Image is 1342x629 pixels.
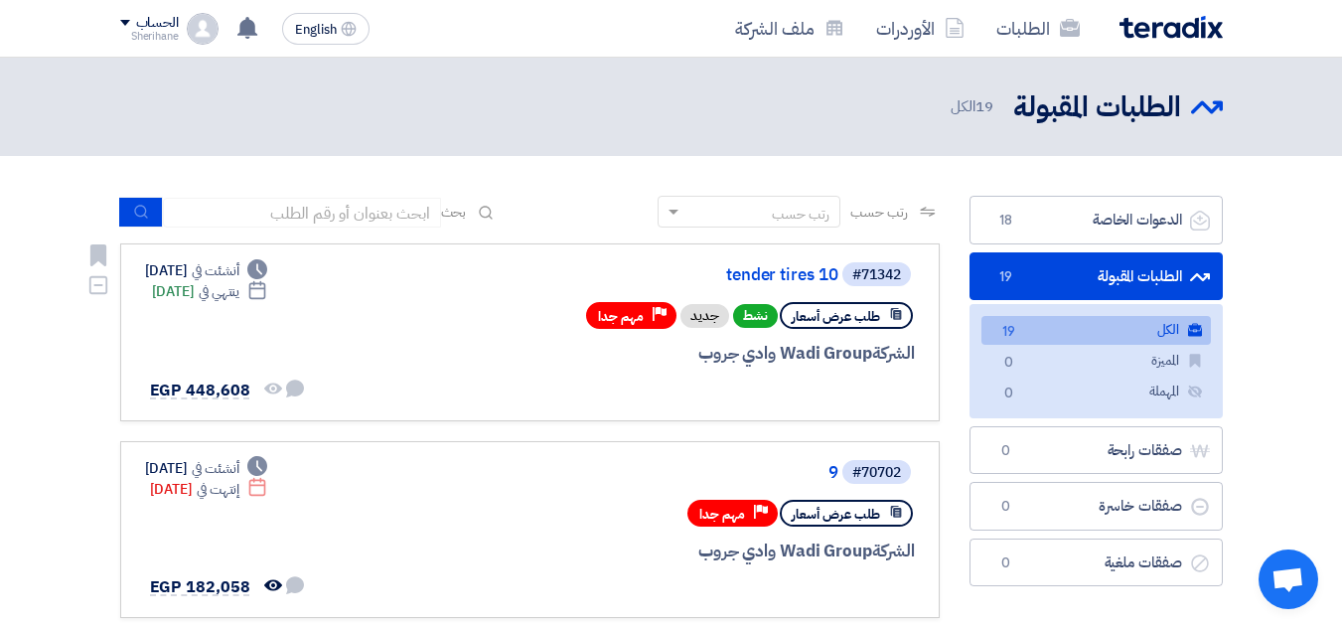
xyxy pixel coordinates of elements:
[981,347,1211,376] a: المميزة
[994,211,1018,231] span: 18
[733,304,778,328] span: نشط
[437,341,915,367] div: Wadi Group وادي جروب
[994,441,1018,461] span: 0
[441,464,838,482] a: 9
[969,196,1223,244] a: الدعوات الخاصة18
[150,575,250,599] span: EGP 182,058
[969,252,1223,301] a: الطلبات المقبولة19
[152,281,268,302] div: [DATE]
[850,202,907,223] span: رتب حسب
[150,479,268,500] div: [DATE]
[719,5,860,52] a: ملف الشركة
[120,31,179,42] div: Sherihane
[680,304,729,328] div: جديد
[969,482,1223,531] a: صفقات خاسرة0
[792,307,880,326] span: طلب عرض أسعار
[437,539,915,564] div: Wadi Group وادي جروب
[969,539,1223,587] a: صفقات ملغية0
[980,5,1096,52] a: الطلبات
[852,268,901,282] div: #71342
[145,260,268,281] div: [DATE]
[852,466,901,480] div: #70702
[598,307,644,326] span: مهم جدا
[282,13,370,45] button: English
[199,281,239,302] span: ينتهي في
[872,539,915,563] span: الشركة
[969,426,1223,475] a: صفقات رابحة0
[197,479,239,500] span: إنتهت في
[994,267,1018,287] span: 19
[994,497,1018,517] span: 0
[981,316,1211,345] a: الكل
[872,341,915,366] span: الشركة
[975,95,993,117] span: 19
[860,5,980,52] a: الأوردرات
[981,378,1211,406] a: المهملة
[997,384,1021,404] span: 0
[699,505,745,524] span: مهم جدا
[136,15,179,32] div: الحساب
[150,379,250,402] span: EGP 448,608
[441,266,838,284] a: tender tires 10
[295,23,337,37] span: English
[951,95,996,118] span: الكل
[1119,16,1223,39] img: Teradix logo
[145,458,268,479] div: [DATE]
[994,553,1018,573] span: 0
[772,204,829,225] div: رتب حسب
[1259,550,1318,609] div: Open chat
[187,13,219,45] img: profile_test.png
[1013,88,1181,127] h2: الطلبات المقبولة
[792,505,880,524] span: طلب عرض أسعار
[997,322,1021,343] span: 19
[192,260,239,281] span: أنشئت في
[997,353,1021,374] span: 0
[192,458,239,479] span: أنشئت في
[163,198,441,228] input: ابحث بعنوان أو رقم الطلب
[441,202,467,223] span: بحث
